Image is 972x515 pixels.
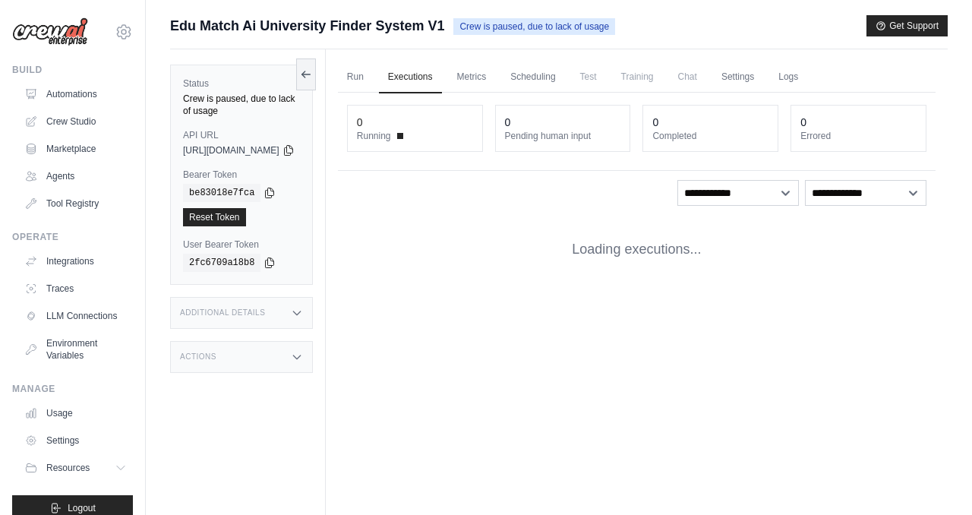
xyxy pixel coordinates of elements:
button: Resources [18,456,133,480]
a: Crew Studio [18,109,133,134]
a: Marketplace [18,137,133,161]
a: Run [338,62,373,93]
a: Usage [18,401,133,425]
label: User Bearer Token [183,239,300,251]
dt: Completed [652,130,768,142]
span: Test [571,62,606,92]
h3: Additional Details [180,308,265,318]
a: LLM Connections [18,304,133,328]
a: Settings [18,428,133,453]
h3: Actions [180,352,216,362]
span: Running [357,130,391,142]
a: Agents [18,164,133,188]
a: Reset Token [183,208,246,226]
span: Resources [46,462,90,474]
a: Metrics [448,62,496,93]
a: Environment Variables [18,331,133,368]
div: Build [12,64,133,76]
label: API URL [183,129,300,141]
span: Logout [68,502,96,514]
a: Scheduling [501,62,564,93]
div: Manage [12,383,133,395]
button: Get Support [866,15,948,36]
dt: Errored [800,130,917,142]
div: Crew is paused, due to lack of usage [183,93,300,117]
a: Traces [18,276,133,301]
div: Loading executions... [338,215,936,284]
span: Training is not available until the deployment is complete [612,62,663,92]
div: Operate [12,231,133,243]
a: Settings [712,62,763,93]
div: 0 [505,115,511,130]
span: [URL][DOMAIN_NAME] [183,144,279,156]
span: Crew is paused, due to lack of usage [453,18,615,35]
a: Tool Registry [18,191,133,216]
div: 0 [652,115,658,130]
code: 2fc6709a18b8 [183,254,260,272]
div: 0 [357,115,363,130]
img: Logo [12,17,88,46]
span: Edu Match Ai University Finder System V1 [170,15,444,36]
label: Bearer Token [183,169,300,181]
span: Chat is not available until the deployment is complete [669,62,706,92]
a: Integrations [18,249,133,273]
a: Executions [379,62,442,93]
dt: Pending human input [505,130,621,142]
a: Automations [18,82,133,106]
label: Status [183,77,300,90]
div: 0 [800,115,806,130]
code: be83018e7fca [183,184,260,202]
a: Logs [769,62,807,93]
